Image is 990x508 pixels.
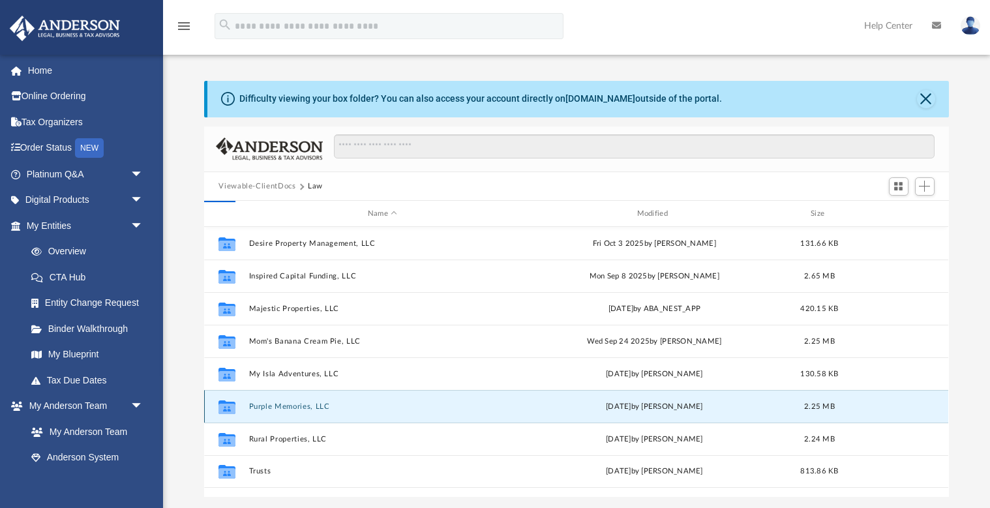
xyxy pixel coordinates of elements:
[804,436,835,443] span: 2.24 MB
[804,403,835,410] span: 2.25 MB
[565,93,635,104] a: [DOMAIN_NAME]
[249,272,516,280] button: Inspired Capital Funding, LLC
[9,393,157,419] a: My Anderson Teamarrow_drop_down
[521,238,788,250] div: Fri Oct 3 2025 by [PERSON_NAME]
[9,135,163,162] a: Order StatusNEW
[18,264,163,290] a: CTA Hub
[18,445,157,471] a: Anderson System
[204,227,948,498] div: grid
[176,18,192,34] i: menu
[176,25,192,34] a: menu
[801,370,839,378] span: 130.58 KB
[801,240,839,247] span: 131.66 KB
[9,109,163,135] a: Tax Organizers
[9,213,163,239] a: My Entitiesarrow_drop_down
[249,468,516,476] button: Trusts
[218,18,232,32] i: search
[521,401,788,413] div: [DATE] by [PERSON_NAME]
[889,177,908,196] button: Switch to Grid View
[521,271,788,282] div: Mon Sep 8 2025 by [PERSON_NAME]
[308,181,323,192] button: Law
[801,305,839,312] span: 420.15 KB
[239,92,722,106] div: Difficulty viewing your box folder? You can also access your account directly on outside of the p...
[801,468,839,475] span: 813.86 KB
[218,181,295,192] button: Viewable-ClientDocs
[18,239,163,265] a: Overview
[249,239,516,248] button: Desire Property Management, LLC
[18,419,150,445] a: My Anderson Team
[249,435,516,443] button: Rural Properties, LLC
[130,161,157,188] span: arrow_drop_down
[18,290,163,316] a: Entity Change Request
[521,208,788,220] div: Modified
[249,305,516,313] button: Majestic Properties, LLC
[9,161,163,187] a: Platinum Q&Aarrow_drop_down
[75,138,104,158] div: NEW
[915,177,935,196] button: Add
[9,83,163,110] a: Online Ordering
[249,370,516,378] button: My Isla Adventures, LLC
[961,16,980,35] img: User Pic
[248,208,515,220] div: Name
[130,187,157,214] span: arrow_drop_down
[210,208,243,220] div: id
[130,213,157,239] span: arrow_drop_down
[334,134,935,159] input: Search files and folders
[917,90,935,108] button: Close
[521,368,788,380] div: [DATE] by [PERSON_NAME]
[18,342,157,368] a: My Blueprint
[521,434,788,445] div: [DATE] by [PERSON_NAME]
[521,336,788,348] div: Wed Sep 24 2025 by [PERSON_NAME]
[794,208,846,220] div: Size
[521,466,788,477] div: [DATE] by [PERSON_NAME]
[130,393,157,420] span: arrow_drop_down
[6,16,124,41] img: Anderson Advisors Platinum Portal
[852,208,943,220] div: id
[804,338,835,345] span: 2.25 MB
[9,187,163,213] a: Digital Productsarrow_drop_down
[249,402,516,411] button: Purple Memories, LLC
[521,303,788,315] div: [DATE] by ABA_NEST_APP
[9,57,163,83] a: Home
[18,367,163,393] a: Tax Due Dates
[249,337,516,346] button: Mom's Banana Cream Pie, LLC
[18,316,163,342] a: Binder Walkthrough
[804,273,835,280] span: 2.65 MB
